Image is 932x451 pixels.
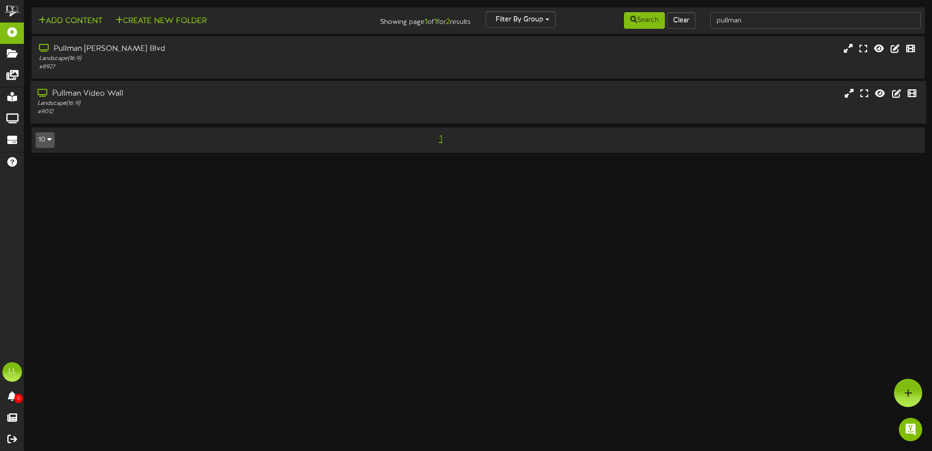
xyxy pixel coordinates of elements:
[446,18,450,26] strong: 2
[667,12,696,29] button: Clear
[36,132,55,148] button: 10
[113,15,210,27] button: Create New Folder
[39,43,396,55] div: Pullman [PERSON_NAME] Blvd
[328,11,478,28] div: Showing page of for results
[899,418,922,441] div: Open Intercom Messenger
[38,108,396,116] div: # 9012
[485,11,556,28] button: Filter By Group
[38,100,396,108] div: Landscape ( 16:9 )
[39,55,396,63] div: Landscape ( 16:9 )
[425,18,427,26] strong: 1
[14,394,23,403] span: 0
[36,15,105,27] button: Add Content
[624,12,665,29] button: Search
[2,362,22,382] div: LL
[39,63,396,71] div: # 8927
[434,18,437,26] strong: 1
[437,134,445,144] span: 1
[38,88,396,100] div: Pullman Video Wall
[710,12,921,29] input: -- Search Playlists by Name --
